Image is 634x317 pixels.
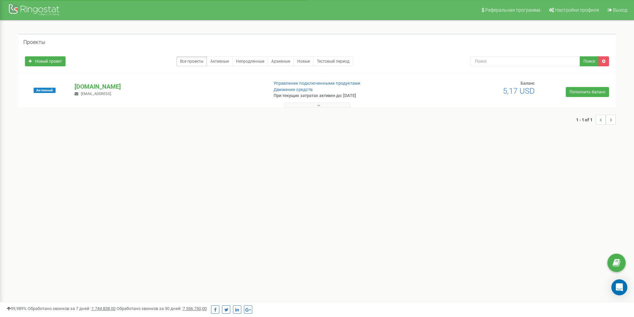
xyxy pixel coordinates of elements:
button: Поиск [580,56,599,66]
span: Активный [34,88,56,93]
span: 5,17 USD [503,86,535,96]
a: Все проекты [176,56,207,66]
p: [DOMAIN_NAME] [75,82,263,91]
a: Тестовый период [313,56,353,66]
span: Настройки профиля [555,7,599,13]
span: Выход [613,7,627,13]
a: Архивные [268,56,294,66]
a: Активные [207,56,233,66]
span: Обработано звонков за 7 дней : [28,306,115,311]
h5: Проекты [23,39,45,45]
span: 99,989% [7,306,27,311]
span: Обработано звонков за 30 дней : [116,306,207,311]
nav: ... [576,108,616,131]
a: Управление подключенными продуктами [274,81,360,86]
a: Непродленные [232,56,268,66]
p: При текущих затратах активен до: [DATE] [274,93,412,99]
a: Новые [294,56,314,66]
a: Пополнить баланс [566,87,609,97]
a: Движение средств [274,87,313,92]
span: Баланс [521,81,535,86]
span: 1 - 1 of 1 [576,115,596,125]
a: Новый проект [25,56,66,66]
input: Поиск [471,56,580,66]
div: Open Intercom Messenger [611,279,627,295]
u: 1 744 838,00 [92,306,115,311]
u: 7 556 750,00 [183,306,207,311]
span: Реферальная программа [485,7,540,13]
span: [EMAIL_ADDRESS] [81,92,111,96]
